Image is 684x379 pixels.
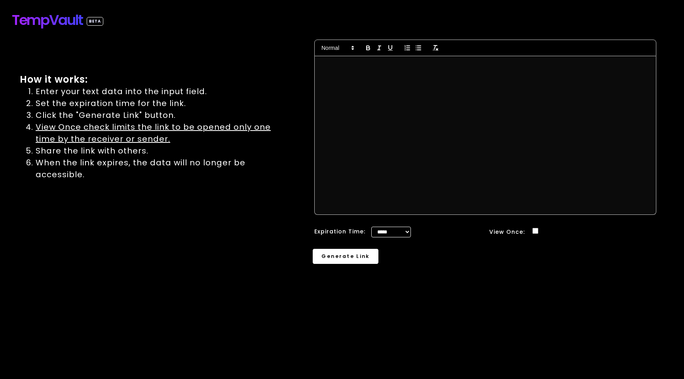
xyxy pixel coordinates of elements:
h1: How it works: [20,74,275,85]
li: When the link expires, the data will no longer be accessible. [36,157,275,180]
li: Share the link with others. [36,145,275,157]
li: Enter your text data into the input field. [36,85,275,97]
p: BETA [89,18,101,25]
a: TempVault [12,9,103,31]
label: View Once: [489,228,525,236]
li: Click the "Generate Link" button. [36,109,275,121]
span: View Once check limits the link to be opened only one time by the receiver or sender. [36,121,271,144]
li: Set the expiration time for the link. [36,97,275,109]
label: Expiration Time: [314,227,365,235]
button: Generate Link [313,249,378,264]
